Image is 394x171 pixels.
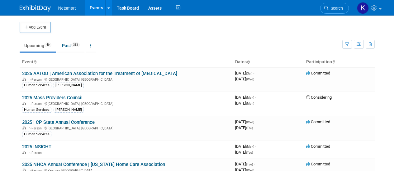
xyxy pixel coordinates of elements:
[22,83,51,88] div: Human Services
[20,22,51,33] button: Add Event
[306,162,330,166] span: Committed
[22,119,95,125] a: 2025 | CP State Annual Conference
[22,77,230,82] div: [GEOGRAPHIC_DATA], [GEOGRAPHIC_DATA]
[246,78,254,81] span: (Wed)
[22,95,83,101] a: 2025 Mass Providers Council
[28,126,44,130] span: In-Person
[235,101,254,106] span: [DATE]
[22,102,26,105] img: In-Person Event
[246,126,253,130] span: (Thu)
[235,95,256,100] span: [DATE]
[246,96,254,99] span: (Mon)
[22,125,230,130] div: [GEOGRAPHIC_DATA], [GEOGRAPHIC_DATA]
[71,43,80,47] span: 333
[20,57,233,67] th: Event
[20,5,51,11] img: ExhibitDay
[235,144,256,149] span: [DATE]
[235,77,254,81] span: [DATE]
[28,78,44,82] span: In-Person
[22,144,51,150] a: 2025 INSIGHT
[247,59,250,64] a: Sort by Start Date
[253,71,254,75] span: -
[22,71,177,76] a: 2025 AATOD | American Association for the Treatment of [MEDICAL_DATA]
[246,163,253,166] span: (Tue)
[246,72,252,75] span: (Sat)
[22,162,165,167] a: 2025 NHCA Annual Conference | [US_STATE] Home Care Association
[306,119,330,124] span: Committed
[22,126,26,129] img: In-Person Event
[255,95,256,100] span: -
[54,83,84,88] div: [PERSON_NAME]
[20,40,56,52] a: Upcoming46
[233,57,304,67] th: Dates
[33,59,36,64] a: Sort by Event Name
[306,71,330,75] span: Committed
[246,120,254,124] span: (Wed)
[28,102,44,106] span: In-Person
[306,144,330,149] span: Committed
[320,3,349,14] a: Search
[246,151,253,154] span: (Tue)
[357,2,369,14] img: Kaitlyn Woicke
[235,119,256,124] span: [DATE]
[255,119,256,124] span: -
[246,102,254,105] span: (Mon)
[306,95,332,100] span: Considering
[22,132,51,137] div: Human Services
[22,151,26,154] img: In-Person Event
[22,78,26,81] img: In-Person Event
[54,107,84,113] div: [PERSON_NAME]
[22,107,51,113] div: Human Services
[58,6,76,11] span: Netsmart
[45,43,51,47] span: 46
[246,145,254,148] span: (Mon)
[329,6,343,11] span: Search
[22,101,230,106] div: [GEOGRAPHIC_DATA], [GEOGRAPHIC_DATA]
[235,150,253,155] span: [DATE]
[235,71,254,75] span: [DATE]
[304,57,375,67] th: Participation
[28,151,44,155] span: In-Person
[235,162,255,166] span: [DATE]
[57,40,84,52] a: Past333
[235,125,253,130] span: [DATE]
[255,144,256,149] span: -
[332,59,335,64] a: Sort by Participation Type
